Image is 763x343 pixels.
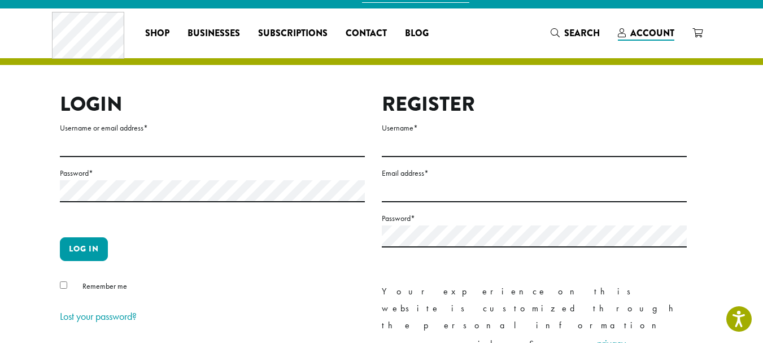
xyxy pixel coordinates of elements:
[382,211,687,225] label: Password
[60,237,108,261] button: Log in
[60,310,137,323] a: Lost your password?
[60,92,365,116] h2: Login
[60,166,365,180] label: Password
[382,92,687,116] h2: Register
[382,121,687,135] label: Username
[542,24,609,42] a: Search
[188,27,240,41] span: Businesses
[630,27,674,40] span: Account
[82,281,127,291] span: Remember me
[405,27,429,41] span: Blog
[136,24,178,42] a: Shop
[258,27,328,41] span: Subscriptions
[346,27,387,41] span: Contact
[564,27,600,40] span: Search
[145,27,169,41] span: Shop
[382,166,687,180] label: Email address
[60,121,365,135] label: Username or email address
